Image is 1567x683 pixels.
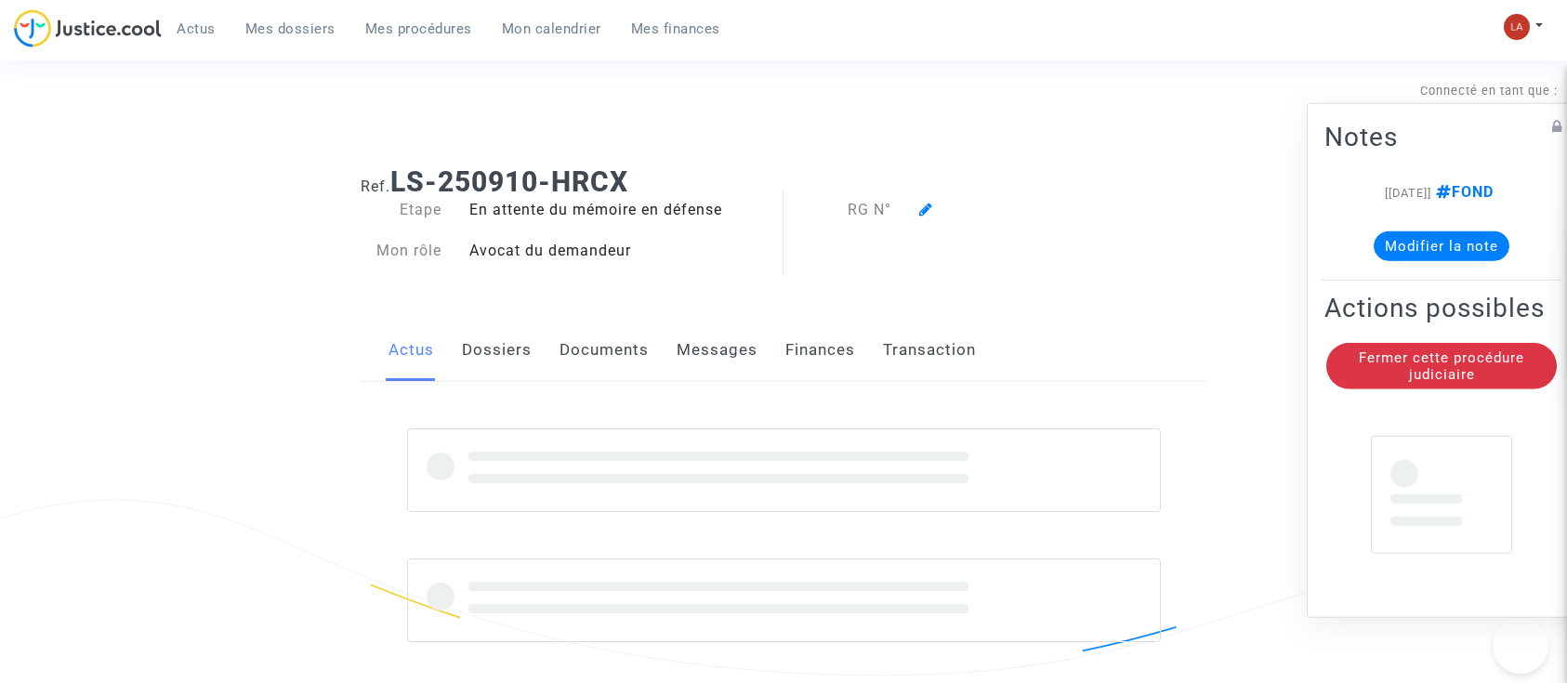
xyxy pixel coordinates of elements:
div: Etape [347,199,456,221]
span: Actus [177,20,216,37]
img: jc-logo.svg [14,9,162,47]
img: 3f9b7d9779f7b0ffc2b90d026f0682a9 [1504,14,1530,40]
a: Mes dossiers [230,15,350,43]
a: Mes finances [616,15,735,43]
h2: Notes [1324,120,1559,152]
a: Messages [677,320,757,381]
a: Mon calendrier [487,15,616,43]
span: Ref. [361,177,390,195]
h2: Actions possibles [1324,291,1559,323]
span: Connecté en tant que : [1420,84,1558,98]
span: FOND [1431,182,1494,200]
span: Fermer cette procédure judiciaire [1359,348,1524,382]
a: Documents [560,320,649,381]
iframe: Help Scout Beacon - Open [1493,618,1548,674]
div: Avocat du demandeur [455,240,783,262]
a: Mes procédures [350,15,487,43]
a: Dossiers [462,320,532,381]
div: RG N° [783,199,905,221]
span: Mon calendrier [502,20,601,37]
span: Mes finances [631,20,720,37]
div: Mon rôle [347,240,456,262]
div: En attente du mémoire en défense [455,199,783,221]
span: Mes dossiers [245,20,336,37]
a: Actus [162,15,230,43]
button: Modifier la note [1374,230,1509,260]
a: Actus [388,320,434,381]
span: Mes procédures [365,20,472,37]
span: [[DATE]] [1385,185,1431,199]
a: Finances [785,320,855,381]
a: Transaction [883,320,976,381]
b: LS-250910-HRCX [390,165,628,198]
